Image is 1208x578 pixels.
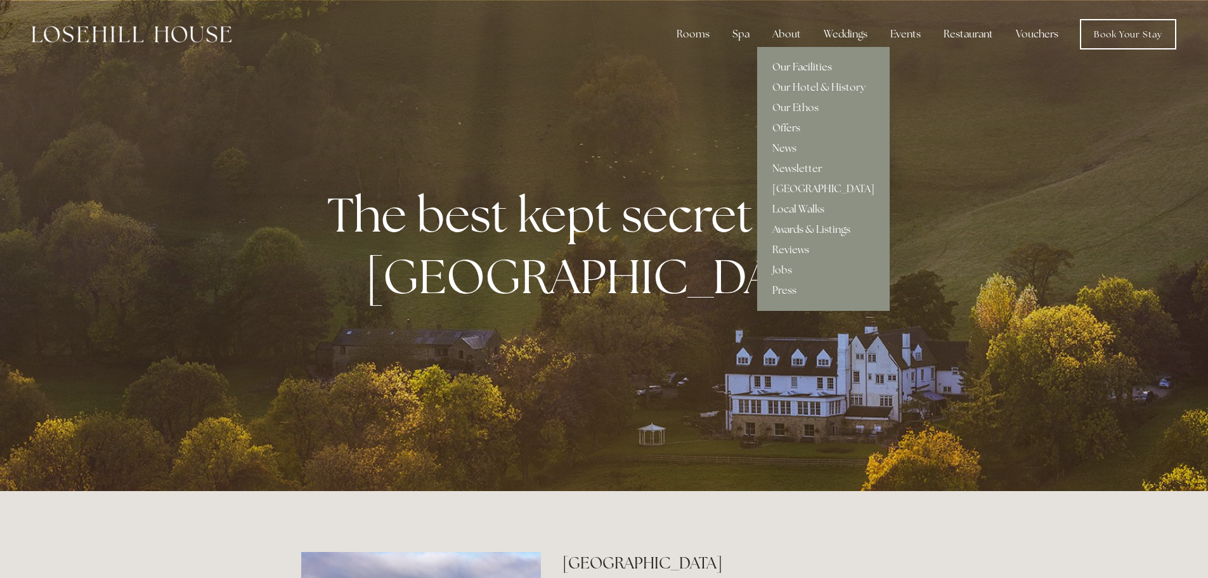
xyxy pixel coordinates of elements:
[757,57,890,77] a: Our Facilities
[757,260,890,280] a: Jobs
[562,552,907,574] h2: [GEOGRAPHIC_DATA]
[1080,19,1176,49] a: Book Your Stay
[757,98,890,118] a: Our Ethos
[880,22,931,47] div: Events
[757,280,890,301] a: Press
[1006,22,1068,47] a: Vouchers
[757,77,890,98] a: Our Hotel & History
[722,22,760,47] div: Spa
[757,138,890,159] a: News
[757,179,890,199] a: [GEOGRAPHIC_DATA]
[32,26,231,43] img: Losehill House
[327,183,891,308] strong: The best kept secret in the [GEOGRAPHIC_DATA]
[814,22,878,47] div: Weddings
[757,240,890,260] a: Reviews
[757,159,890,179] a: Newsletter
[757,220,890,240] a: Awards & Listings
[757,118,890,138] a: Offers
[666,22,720,47] div: Rooms
[757,199,890,220] a: Local Walks
[762,22,811,47] div: About
[933,22,1003,47] div: Restaurant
